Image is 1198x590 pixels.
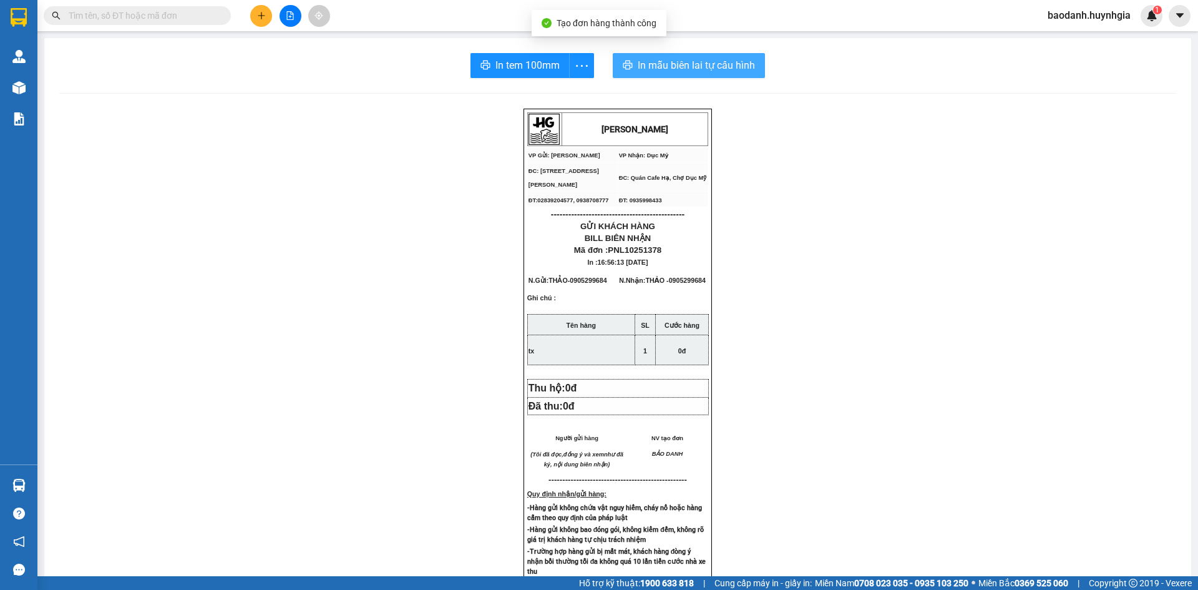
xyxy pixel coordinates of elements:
[563,401,575,411] span: 0đ
[1015,578,1068,588] strong: 0369 525 060
[1038,7,1141,23] span: baodanh.huynhgia
[480,60,490,72] span: printer
[619,175,707,181] span: ĐC: Quán Cafe Hạ, Chợ Dục Mỹ
[623,60,633,72] span: printer
[580,222,655,231] span: GỬI KHÁCH HÀNG
[619,277,706,284] span: N.Nhận:
[527,504,702,522] strong: -Hàng gửi không chứa vật nguy hiểm, cháy nổ hoặc hàng cấm theo quy định của pháp luật
[579,576,694,590] span: Hỗ trợ kỹ thuật:
[567,322,596,329] strong: Tên hàng
[1153,6,1162,14] sup: 1
[565,383,577,393] span: 0đ
[978,576,1068,590] span: Miền Bắc
[1155,6,1159,14] span: 1
[528,197,609,204] span: ĐT:02839204577, 0938708777
[619,197,662,204] span: ĐT: 0935998433
[527,526,704,544] strong: -Hàng gửi không bao đóng gói, không kiểm đếm, không rõ giá trị khách hàng tự chịu trách nhiệm
[1146,10,1157,21] img: icon-new-feature
[12,50,26,63] img: warehouse-icon
[69,9,216,22] input: Tìm tên, số ĐT hoặc mã đơn
[544,451,623,468] em: như đã ký, nội dung biên nhận)
[651,435,683,441] span: NV tạo đơn
[568,277,607,284] span: -
[528,168,599,188] span: ĐC: [STREET_ADDRESS][PERSON_NAME]
[13,536,25,548] span: notification
[588,258,648,266] span: In :
[972,581,975,586] span: ⚪️
[12,112,26,125] img: solution-icon
[669,277,706,284] span: 0905299684
[652,451,683,457] span: BẢO DANH
[11,8,27,27] img: logo-vxr
[608,245,661,255] span: PNL10251378
[12,81,26,94] img: warehouse-icon
[815,576,968,590] span: Miền Nam
[1078,576,1079,590] span: |
[640,578,694,588] strong: 1900 633 818
[528,347,534,355] span: tx
[286,11,295,20] span: file-add
[645,277,706,284] span: THẢO -
[601,124,668,134] strong: [PERSON_NAME]
[308,5,330,27] button: aim
[638,57,755,73] span: In mẫu biên lai tự cấu hình
[678,347,686,355] span: 0đ
[13,508,25,519] span: question-circle
[280,5,301,27] button: file-add
[495,57,560,73] span: In tem 100mm
[643,347,647,355] span: 1
[703,576,705,590] span: |
[557,18,656,28] span: Tạo đơn hàng thành công
[619,152,669,159] span: VP Nhận: Dục Mỹ
[570,277,606,284] span: 0905299684
[570,58,593,74] span: more
[52,11,61,20] span: search
[585,234,651,243] span: BILL BIÊN NHẬN
[528,277,607,284] span: N.Gửi:
[1129,579,1137,588] span: copyright
[250,5,272,27] button: plus
[1174,10,1186,21] span: caret-down
[542,18,552,28] span: check-circle
[613,53,765,78] button: printerIn mẫu biên lai tự cấu hình
[574,245,662,255] span: Mã đơn :
[528,152,600,159] span: VP Gửi: [PERSON_NAME]
[557,475,687,484] span: -----------------------------------------------
[555,435,598,441] span: Người gửi hàng
[527,294,556,312] span: Ghi chú :
[527,490,606,498] strong: Quy định nhận/gửi hàng:
[12,479,26,492] img: warehouse-icon
[314,11,323,20] span: aim
[714,576,812,590] span: Cung cấp máy in - giấy in:
[854,578,968,588] strong: 0708 023 035 - 0935 103 250
[1169,5,1191,27] button: caret-down
[528,114,560,145] img: logo
[665,322,699,329] strong: Cước hàng
[257,11,266,20] span: plus
[548,475,557,484] span: ---
[641,322,650,329] strong: SL
[548,277,568,284] span: THẢO
[527,548,706,576] strong: -Trường hợp hàng gửi bị mất mát, khách hàng đòng ý nhận bồi thường tối đa không quá 10 lần tiền c...
[569,53,594,78] button: more
[528,401,575,411] span: Đã thu:
[470,53,570,78] button: printerIn tem 100mm
[530,451,604,458] em: (Tôi đã đọc,đồng ý và xem
[598,258,648,266] span: 16:56:13 [DATE]
[13,564,25,576] span: message
[528,383,582,393] span: Thu hộ:
[551,209,684,219] span: ----------------------------------------------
